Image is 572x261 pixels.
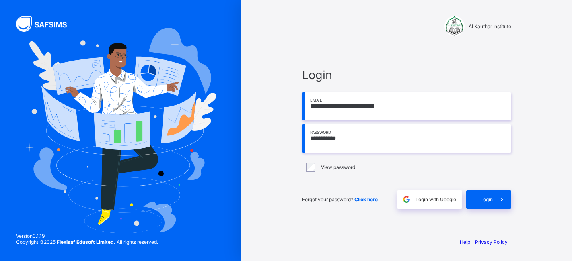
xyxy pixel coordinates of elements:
span: Al Kauthar Institute [469,23,511,29]
strong: Flexisaf Edusoft Limited. [57,239,115,245]
a: Click here [354,196,378,202]
span: Login with Google [416,196,456,202]
span: Version 0.1.19 [16,233,158,239]
a: Help [460,239,470,245]
a: Privacy Policy [475,239,508,245]
span: Copyright © 2025 All rights reserved. [16,239,158,245]
span: Login [302,68,511,82]
span: Login [480,196,493,202]
span: Forgot your password? [302,196,378,202]
img: google.396cfc9801f0270233282035f929180a.svg [402,195,411,204]
img: SAFSIMS Logo [16,16,76,32]
label: View password [321,164,355,170]
img: Hero Image [25,28,216,233]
